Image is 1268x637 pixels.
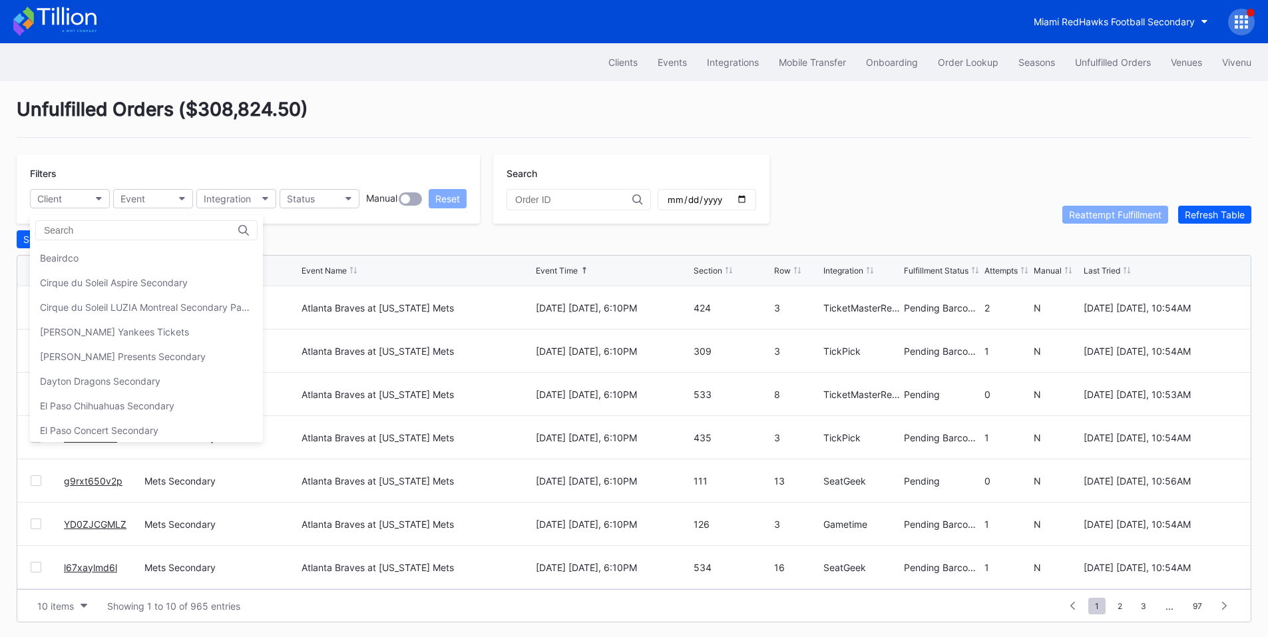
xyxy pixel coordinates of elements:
div: El Paso Concert Secondary [40,425,158,436]
div: Beairdco [40,252,79,264]
div: [PERSON_NAME] Presents Secondary [40,351,206,362]
div: [PERSON_NAME] Yankees Tickets [40,326,189,337]
div: Dayton Dragons Secondary [40,375,160,387]
div: Cirque du Soleil Aspire Secondary [40,277,188,288]
input: Search [44,225,160,236]
div: Cirque du Soleil LUZIA Montreal Secondary Payment Tickets [40,302,253,313]
div: El Paso Chihuahuas Secondary [40,400,174,411]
